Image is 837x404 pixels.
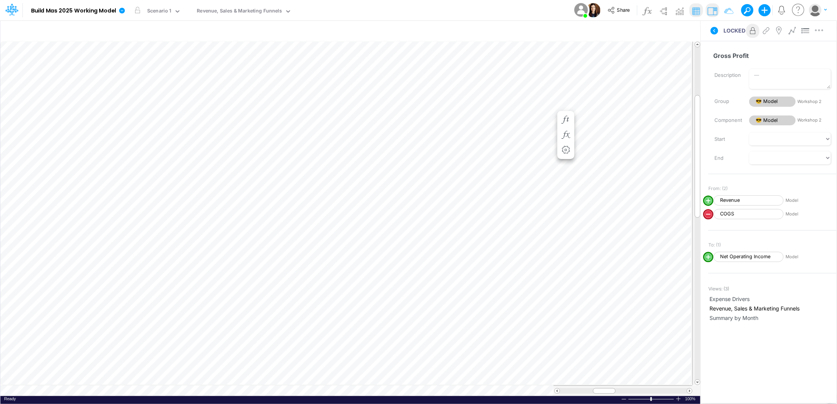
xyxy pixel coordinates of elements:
[7,24,536,39] input: Type a title here
[147,7,171,16] div: Scenario 1
[675,396,681,402] div: Zoom In
[709,69,744,82] label: Description
[650,397,652,401] div: Zoom
[709,95,744,108] label: Group
[777,6,786,14] a: Notifications
[4,396,16,402] div: In Ready mode
[703,209,714,220] svg: circle with outer border
[586,3,601,17] img: User Image Icon
[749,97,796,107] span: 😎 Model
[709,295,835,303] span: Expense Drivers
[703,252,714,262] svg: circle with outer border
[749,115,796,126] span: 😎 Model
[621,396,627,402] div: Zoom Out
[709,304,835,312] span: Revenue, Sales & Marketing Funnels
[798,117,831,123] span: Workshop 2
[4,396,16,401] span: Ready
[685,396,697,402] div: Zoom level
[703,195,714,206] svg: circle with outer border
[628,396,675,402] div: Zoom
[709,133,744,146] label: Start
[723,27,745,34] span: LOCKED
[31,8,116,14] b: Build Mas 2025 Working Model
[714,195,784,206] span: Revenue
[573,2,590,19] img: User Image Icon
[714,252,784,262] span: Net Operating Income
[709,152,744,165] label: End
[714,209,784,219] span: COGS
[708,185,728,192] span: From: (2)
[617,7,630,12] span: Share
[709,314,835,322] span: Summary by Month
[708,48,831,63] input: — Node name —
[798,98,831,105] span: Workshop 2
[709,114,744,127] label: Component
[604,5,635,16] button: Share
[708,285,729,292] span: Views: ( 3 )
[708,242,721,248] span: To: (1)
[685,396,697,402] span: 100%
[197,7,282,16] div: Revenue, Sales & Marketing Funnels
